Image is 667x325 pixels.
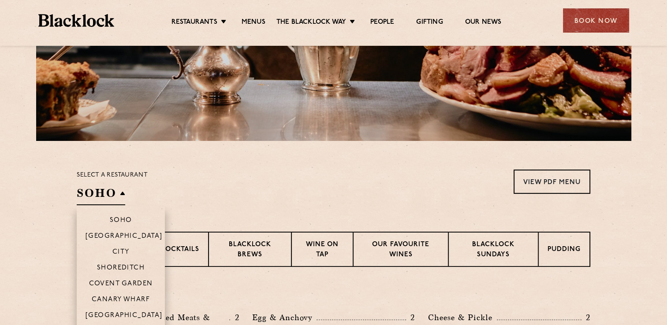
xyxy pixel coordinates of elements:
p: Canary Wharf [92,296,150,305]
p: Select a restaurant [77,170,148,181]
a: People [370,18,394,28]
div: Book Now [563,8,629,33]
p: 2 [581,312,590,323]
h2: SOHO [77,185,125,205]
a: Restaurants [171,18,217,28]
a: Menus [242,18,265,28]
h3: Pre Chop Bites [77,289,590,300]
p: 2 [230,312,239,323]
p: Blacklock Brews [218,240,282,261]
img: BL_Textured_Logo-footer-cropped.svg [38,14,115,27]
a: Our News [465,18,502,28]
p: City [112,248,130,257]
p: Blacklock Sundays [458,240,529,261]
a: View PDF Menu [514,170,590,194]
p: [GEOGRAPHIC_DATA] [86,312,163,321]
p: Wine on Tap [301,240,344,261]
p: Egg & Anchovy [252,311,317,324]
p: Soho [110,217,132,225]
a: The Blacklock Way [276,18,346,28]
p: Cheese & Pickle [428,311,497,324]
a: Gifting [416,18,443,28]
p: 2 [406,312,415,323]
p: Shoreditch [97,264,145,273]
p: Our favourite wines [362,240,439,261]
p: Cocktails [160,245,199,256]
p: Covent Garden [89,280,153,289]
p: Pudding [548,245,581,256]
p: [GEOGRAPHIC_DATA] [86,233,163,241]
